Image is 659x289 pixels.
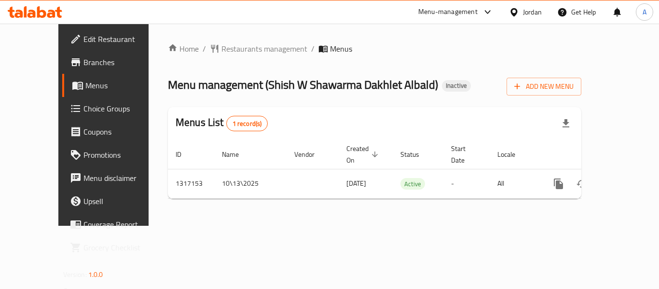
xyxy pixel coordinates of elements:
[62,28,168,51] a: Edit Restaurant
[83,126,161,138] span: Coupons
[226,116,268,131] div: Total records count
[85,80,161,91] span: Menus
[83,172,161,184] span: Menu disclaimer
[294,149,327,160] span: Vendor
[62,51,168,74] a: Branches
[168,169,214,198] td: 1317153
[210,43,307,55] a: Restaurants management
[311,43,315,55] li: /
[62,236,168,259] a: Grocery Checklist
[62,166,168,190] a: Menu disclaimer
[83,149,161,161] span: Promotions
[88,268,103,281] span: 1.0.0
[330,43,352,55] span: Menus
[442,82,471,90] span: Inactive
[400,149,432,160] span: Status
[168,43,581,55] nav: breadcrumb
[497,149,528,160] span: Locale
[442,80,471,92] div: Inactive
[443,169,490,198] td: -
[490,169,539,198] td: All
[83,56,161,68] span: Branches
[63,268,87,281] span: Version:
[168,74,438,96] span: Menu management ( Shish W Shawarma Dakhlet Albald )
[346,177,366,190] span: [DATE]
[400,179,425,190] span: Active
[176,115,268,131] h2: Menus List
[83,195,161,207] span: Upsell
[62,190,168,213] a: Upsell
[346,143,381,166] span: Created On
[83,103,161,114] span: Choice Groups
[547,172,570,195] button: more
[643,7,646,17] span: A
[507,78,581,96] button: Add New Menu
[554,112,577,135] div: Export file
[62,97,168,120] a: Choice Groups
[168,43,199,55] a: Home
[514,81,574,93] span: Add New Menu
[227,119,268,128] span: 1 record(s)
[168,140,647,199] table: enhanced table
[203,43,206,55] li: /
[221,43,307,55] span: Restaurants management
[451,143,478,166] span: Start Date
[176,149,194,160] span: ID
[222,149,251,160] span: Name
[62,143,168,166] a: Promotions
[62,120,168,143] a: Coupons
[523,7,542,17] div: Jordan
[83,242,161,253] span: Grocery Checklist
[570,172,593,195] button: Change Status
[214,169,287,198] td: 10\13\2025
[83,33,161,45] span: Edit Restaurant
[62,213,168,236] a: Coverage Report
[539,140,647,169] th: Actions
[62,74,168,97] a: Menus
[418,6,478,18] div: Menu-management
[83,219,161,230] span: Coverage Report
